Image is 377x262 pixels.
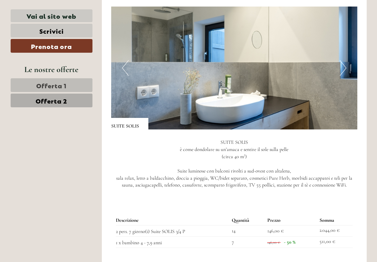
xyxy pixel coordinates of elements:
td: 14 [229,226,265,237]
th: Somma [317,216,353,225]
span: 146,00 € [267,240,280,245]
a: Scrivici [11,24,92,37]
th: Descrizione [116,216,229,225]
button: Previous [122,60,129,76]
td: 2 pers. 7 giorno(i) Suite SOLIS 3/4 P [116,226,229,237]
td: 1 x bambino 4 - 7,9 anni [116,237,229,248]
span: Offerta 2 [36,96,67,105]
button: Next [340,60,346,76]
th: Quantità [229,216,265,225]
img: image [111,7,357,129]
td: 7 [229,237,265,248]
td: 511,00 € [317,237,353,248]
td: 2.044,00 € [317,226,353,237]
span: 146,00 € [267,228,284,234]
span: - 50 % [284,239,295,245]
p: SUITE SOLIS è come dondolare su un’amaca e sentire il sole sulla pelle (circa 40 m²) Suite lumino... [111,139,357,189]
span: Offerta 1 [36,81,67,90]
div: Le nostre offerte [11,64,92,75]
a: Prenota ora [11,39,92,53]
a: Vai al sito web [11,9,92,22]
div: SUITE SOLIS [111,118,148,130]
th: Prezzo [265,216,317,225]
